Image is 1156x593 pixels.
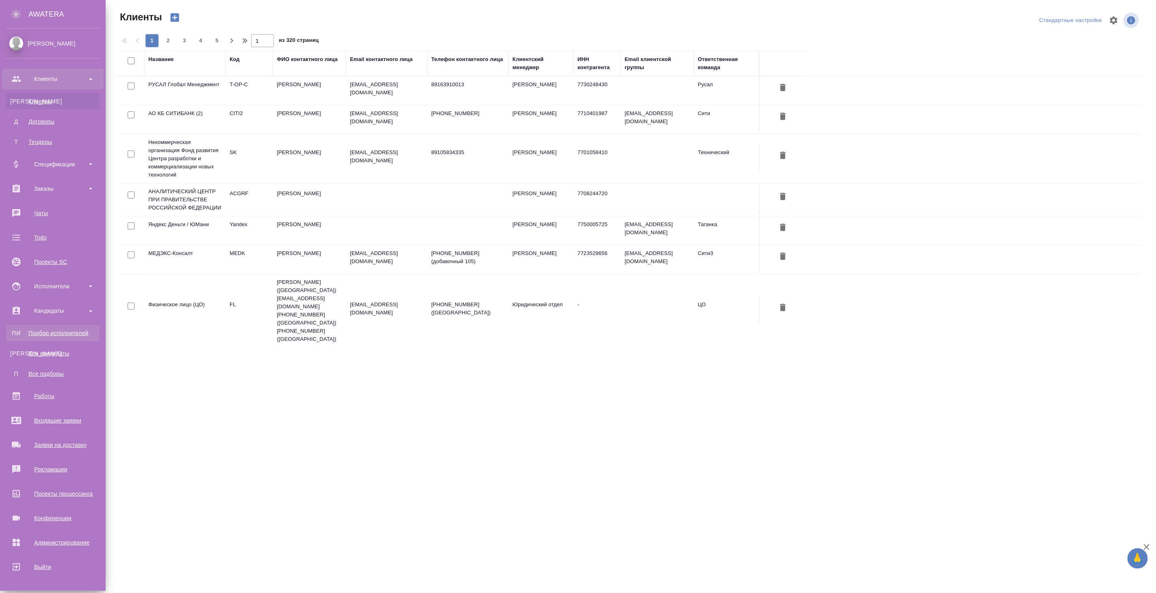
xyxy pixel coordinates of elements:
[1128,548,1148,569] button: 🙏
[621,216,694,245] td: [EMAIL_ADDRESS][DOMAIN_NAME]
[6,158,100,170] div: Спецификации
[144,245,226,274] td: МЕДЭКС-Консалт
[513,55,569,72] div: Клиентский менеджер
[10,370,96,378] div: Все подборы
[578,55,617,72] div: ИНН контрагента
[118,11,162,24] span: Клиенты
[273,105,346,134] td: [PERSON_NAME]
[6,439,100,451] div: Заявки на доставку
[144,134,226,183] td: Некоммерческая организация Фонд развития Центра разработки и коммерциализации новых технологий
[273,216,346,245] td: [PERSON_NAME]
[165,11,185,24] button: Создать
[6,512,100,524] div: Конференции
[6,325,100,341] a: ПИПодбор исполнителей
[776,190,790,205] button: Удалить
[6,231,100,244] div: Todo
[508,144,574,173] td: [PERSON_NAME]
[226,76,273,105] td: T-OP-C
[694,105,759,134] td: Сити
[621,245,694,274] td: [EMAIL_ADDRESS][DOMAIN_NAME]
[698,55,755,72] div: Ответственная команда
[1131,550,1145,567] span: 🙏
[6,536,100,549] div: Администрирование
[273,245,346,274] td: [PERSON_NAME]
[2,252,104,272] a: Проекты SC
[6,39,100,48] div: [PERSON_NAME]
[776,301,790,316] button: Удалить
[144,76,226,105] td: РУСАЛ Глобал Менеджмент
[178,34,191,47] button: 3
[211,34,224,47] button: 5
[194,34,207,47] button: 4
[431,109,504,118] p: [PHONE_NUMBER]
[1123,13,1141,28] span: Посмотреть информацию
[273,274,346,347] td: [PERSON_NAME] ([GEOGRAPHIC_DATA]) [EMAIL_ADDRESS][DOMAIN_NAME] [PHONE_NUMBER] ([GEOGRAPHIC_DATA])...
[2,435,104,455] a: Заявки на доставку
[10,118,96,126] div: Договоры
[621,105,694,134] td: [EMAIL_ADDRESS][DOMAIN_NAME]
[2,532,104,553] a: Администрирование
[508,185,574,214] td: [PERSON_NAME]
[277,55,338,63] div: ФИО контактного лица
[273,144,346,173] td: [PERSON_NAME]
[144,183,226,216] td: АНАЛИТИЧЕСКИЙ ЦЕНТР ПРИ ПРАВИТЕЛЬСТВЕ РОССИЙСКОЙ ФЕДЕРАЦИИ
[694,76,759,105] td: Русал
[574,144,621,173] td: 7701058410
[2,386,104,406] a: Работы
[350,109,423,126] p: [EMAIL_ADDRESS][DOMAIN_NAME]
[431,81,504,89] p: 89163910013
[6,463,100,475] div: Рекламации
[6,256,100,268] div: Проекты SC
[2,557,104,577] a: Выйти
[574,185,621,214] td: 7708244720
[574,245,621,274] td: 7723529656
[6,345,100,362] a: [PERSON_NAME]Все кандидаты
[508,296,574,325] td: Юридический отдел
[162,34,175,47] button: 2
[2,203,104,223] a: Чаты
[10,329,96,337] div: Подбор исполнителей
[211,37,224,45] span: 5
[6,183,100,195] div: Заказы
[350,55,413,63] div: Email контактного лица
[431,249,504,266] p: [PHONE_NUMBER] (добавочный 105)
[574,105,621,134] td: 7710401987
[194,37,207,45] span: 4
[776,220,790,235] button: Удалить
[226,216,273,245] td: Yandex
[273,185,346,214] td: [PERSON_NAME]
[776,148,790,164] button: Удалить
[776,249,790,264] button: Удалить
[694,144,759,173] td: Технический
[226,144,273,173] td: SK
[350,148,423,165] p: [EMAIL_ADDRESS][DOMAIN_NAME]
[273,76,346,105] td: [PERSON_NAME]
[508,216,574,245] td: [PERSON_NAME]
[2,227,104,248] a: Todo
[694,216,759,245] td: Таганка
[28,6,106,22] div: AWATERA
[162,37,175,45] span: 2
[144,216,226,245] td: Яндекс Деньги / ЮМани
[694,245,759,274] td: Сити3
[6,305,100,317] div: Кандидаты
[10,138,96,146] div: Тендеры
[1037,14,1104,27] div: split button
[776,109,790,124] button: Удалить
[6,73,100,85] div: Клиенты
[6,488,100,500] div: Проекты процессинга
[6,93,100,109] a: [PERSON_NAME]Клиенты
[431,148,504,157] p: 89105834335
[508,105,574,134] td: [PERSON_NAME]
[2,484,104,504] a: Проекты процессинга
[6,561,100,573] div: Выйти
[230,55,239,63] div: Код
[2,459,104,480] a: Рекламации
[144,105,226,134] td: АО КБ СИТИБАНК (2)
[625,55,690,72] div: Email клиентской группы
[694,296,759,325] td: ЦО
[776,81,790,96] button: Удалить
[508,76,574,105] td: [PERSON_NAME]
[508,245,574,274] td: [PERSON_NAME]
[350,249,423,266] p: [EMAIL_ADDRESS][DOMAIN_NAME]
